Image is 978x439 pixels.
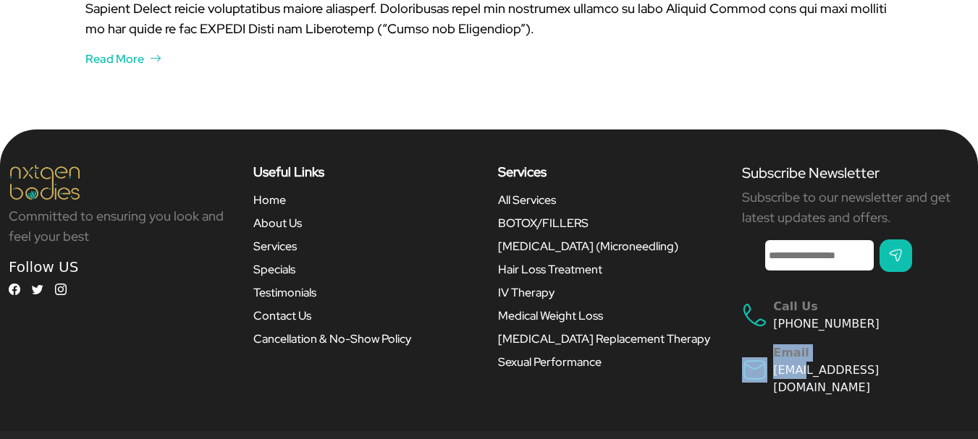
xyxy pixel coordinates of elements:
a: Read More [85,51,893,68]
img: mail-icon [742,357,767,383]
h5: Follow US [9,258,236,276]
div: Call Us [773,298,880,315]
a: Cancellation & No-Show Policy [253,331,481,348]
div: Email [773,344,969,362]
a: Contact Us [253,307,481,325]
p: Subscribe to our newsletter and get latest updates and offers. [742,187,969,228]
input: Submit [880,239,912,272]
img: logo [9,164,81,201]
h5: Services [498,164,725,180]
a: [EMAIL_ADDRESS][DOMAIN_NAME] [773,363,879,394]
a: [PHONE_NUMBER] [773,317,880,331]
a: [MEDICAL_DATA] Replacement Therapy [498,331,725,348]
a: Testimonials [253,284,481,302]
a: Specials [253,261,481,278]
a: All Services [498,192,725,209]
h5: Subscribe Newsletter [742,164,969,182]
a: Sexual Performance [498,354,725,371]
a: Home [253,192,481,209]
input: Enter your Email * [765,240,874,270]
a: Services [253,238,481,255]
a: BOTOX/FILLERS [498,215,725,232]
a: Medical Weight Loss [498,307,725,325]
a: IV Therapy [498,284,725,302]
h5: Useful Links [253,164,481,180]
a: [MEDICAL_DATA] (Microneedling) [498,238,725,255]
a: About Us [253,215,481,232]
a: Hair Loss Treatment [498,261,725,278]
img: mail-icon [742,302,767,328]
p: Committed to ensuring you look and feel your best [9,206,236,247]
